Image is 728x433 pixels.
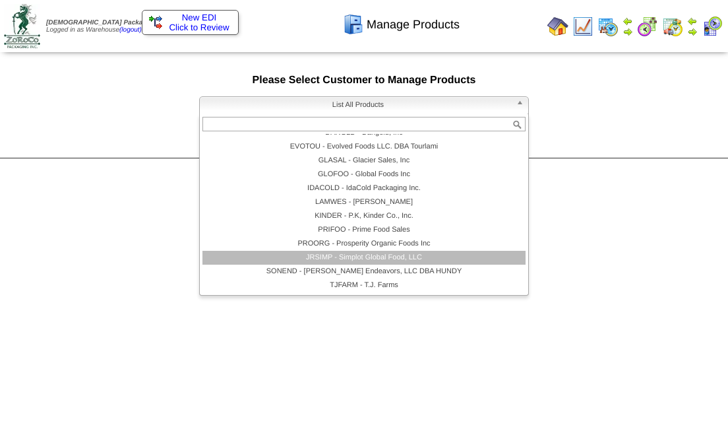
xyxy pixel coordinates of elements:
[202,140,526,154] li: EVOTOU - Evolved Foods LLC. DBA Tourlami
[202,209,526,223] li: KINDER - P.K, Kinder Co., Inc.
[202,182,526,195] li: IDACOLD - IdaCold Packaging Inc.
[149,22,231,32] span: Click to Review
[702,16,723,37] img: calendarcustomer.gif
[637,16,658,37] img: calendarblend.gif
[119,26,142,34] a: (logout)
[182,13,217,22] span: New EDI
[687,26,698,37] img: arrowright.gif
[202,265,526,279] li: SONEND - [PERSON_NAME] Endeavors, LLC DBA HUNDY
[687,16,698,26] img: arrowleft.gif
[253,75,476,86] span: Please Select Customer to Manage Products
[149,13,231,32] a: New EDI Click to Review
[202,251,526,265] li: JRSIMP - Simplot Global Food, LLC
[46,19,156,26] span: [DEMOGRAPHIC_DATA] Packaging
[572,16,593,37] img: line_graph.gif
[367,18,460,32] span: Manage Products
[202,279,526,292] li: TJFARM - T.J. Farms
[343,14,364,35] img: cabinet.gif
[622,26,633,37] img: arrowright.gif
[202,223,526,237] li: PRIFOO - Prime Food Sales
[149,16,162,29] img: ediSmall.gif
[202,195,526,209] li: LAMWES - [PERSON_NAME]
[46,19,156,34] span: Logged in as Warehouse
[622,16,633,26] img: arrowleft.gif
[597,16,619,37] img: calendarprod.gif
[4,4,40,48] img: zoroco-logo-small.webp
[202,237,526,251] li: PROORG - Prosperity Organic Foods Inc
[202,154,526,168] li: GLASAL - Glacier Sales, Inc
[205,97,511,113] span: List All Products
[662,16,683,37] img: calendarinout.gif
[202,168,526,182] li: GLOFOO - Global Foods Inc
